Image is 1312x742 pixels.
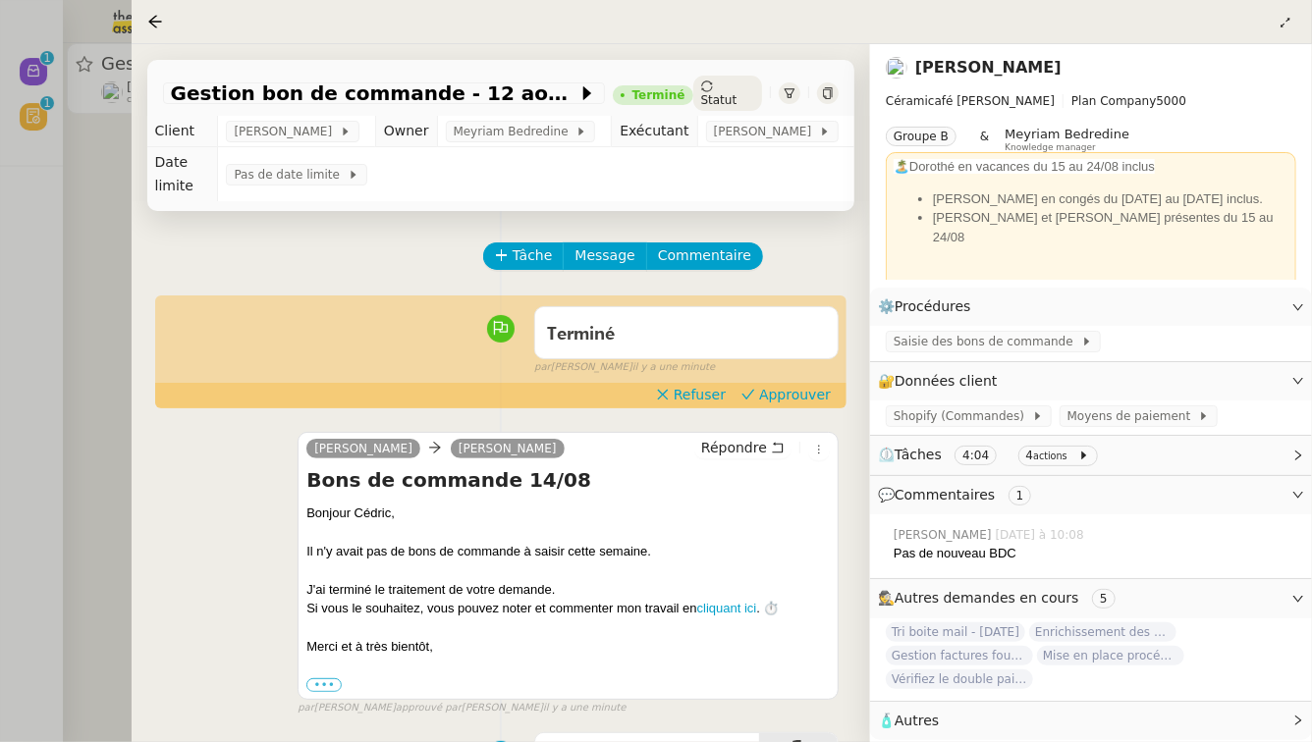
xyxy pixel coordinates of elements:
span: il y a une minute [632,359,715,376]
span: Terminé [547,326,615,344]
td: Date limite [147,147,218,201]
div: Adresse share : - [894,279,1288,355]
span: Procédures [895,298,971,314]
span: ⚙️ [878,295,980,318]
div: Si vous le souhaitez, vous pouvez noter et commenter mon travail en . ⏱️ [306,599,830,618]
span: Tâche [513,244,553,267]
span: Autres [895,713,939,728]
span: Commentaires [895,487,995,503]
span: Enrichissement des connaissances - [DATE] [1029,622,1176,642]
span: par [534,359,551,376]
span: 5000 [1157,94,1187,108]
span: Gestion bon de commande - 12 août 2025 [171,83,577,103]
span: Répondre [701,438,767,457]
span: Vérifiez le double paiement de la facture [886,669,1033,689]
div: ⚙️Procédures [870,288,1312,326]
label: ••• [306,678,342,692]
td: Owner [375,116,437,147]
span: Meyriam Bedredine [454,122,576,141]
span: Autres demandes en cours [895,590,1079,606]
div: 🕵️Autres demandes en cours 5 [870,579,1312,617]
button: Refuser [648,384,734,405]
div: Il n'y avait pas de bons de commande à saisir cette semaine. [306,542,830,561]
a: [PERSON_NAME] [451,440,565,457]
div: Pas de nouveau BDC [894,544,1296,563]
td: Exécutant [612,116,697,147]
small: [PERSON_NAME] [PERSON_NAME] [298,700,626,716]
small: actions [1033,450,1067,461]
div: 💬Commentaires 1 [870,476,1312,514]
span: [PERSON_NAME] [714,122,819,141]
span: ⏲️ [878,447,1106,462]
span: & [980,127,989,152]
div: ⏲️Tâches 4:04 4actions [870,436,1312,474]
span: [PERSON_NAME] [234,122,339,141]
nz-tag: 5 [1092,589,1116,609]
button: Approuver [734,384,839,405]
span: 🧴 [878,713,939,728]
img: users%2F9mvJqJUvllffspLsQzytnd0Nt4c2%2Favatar%2F82da88e3-d90d-4e39-b37d-dcb7941179ae [886,57,907,79]
span: approuvé par [396,700,462,716]
a: cliquant ici [697,601,757,615]
button: Message [563,242,646,270]
nz-tag: 4:04 [955,446,997,465]
span: Moyens de paiement [1067,406,1198,426]
span: par [298,700,314,716]
span: 🔐 [878,370,1006,393]
span: Approuver [759,385,831,404]
a: [PERSON_NAME] [915,58,1062,77]
li: [PERSON_NAME] et [PERSON_NAME] présentes du 15 au 24/08 [933,208,1288,246]
span: Tri boite mail - [DATE] [886,622,1025,642]
span: 💬 [878,487,1039,503]
span: Mise en place procédure - relevés bancaires mensuels [1037,646,1184,665]
span: Meyriam Bedredine [1005,127,1129,141]
a: [PERSON_NAME] [306,440,420,457]
span: Pas de date limite [234,165,347,185]
td: Client [147,116,218,147]
li: [PERSON_NAME] en congés du [DATE] au [DATE] inclus. [933,189,1288,209]
span: Céramicafé [PERSON_NAME] [886,94,1055,108]
span: Shopify (Commandes) [894,406,1032,426]
div: Merci et à très bientôt, [306,637,830,657]
nz-tag: Groupe B [886,127,957,146]
div: Bonjour Cédric, [306,503,830,523]
button: Répondre [694,437,792,458]
span: Refuser [674,385,726,404]
span: il y a une minute [543,700,626,716]
span: Plan Company [1071,94,1156,108]
div: J'ai terminé le traitement de votre demande. [306,580,830,600]
span: Statut [701,93,738,107]
span: [PERSON_NAME] [894,526,996,544]
span: [DATE] à 10:08 [996,526,1088,544]
app-user-label: Knowledge manager [1005,127,1129,152]
span: 🕵️ [878,590,1123,606]
button: Commentaire [646,242,763,270]
span: Message [574,244,634,267]
button: Tâche [483,242,565,270]
span: 🏝️Dorothé en vacances du 15 au 24/08 inclus [894,159,1155,174]
span: 4 [1026,449,1034,462]
span: Commentaire [658,244,751,267]
h4: Bons de commande 14/08 [306,466,830,494]
span: Gestion factures fournisseurs (virement) via [GEOGRAPHIC_DATA]- [DATE] [886,646,1033,665]
nz-tag: 1 [1009,486,1032,505]
span: Données client [895,373,998,389]
div: 🔐Données client [870,362,1312,400]
div: 🧴Autres [870,702,1312,740]
small: [PERSON_NAME] [534,359,715,376]
span: Saisie des bons de commande [894,332,1081,351]
span: Tâches [895,447,942,462]
span: Knowledge manager [1005,142,1096,153]
div: Terminé [632,89,685,101]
